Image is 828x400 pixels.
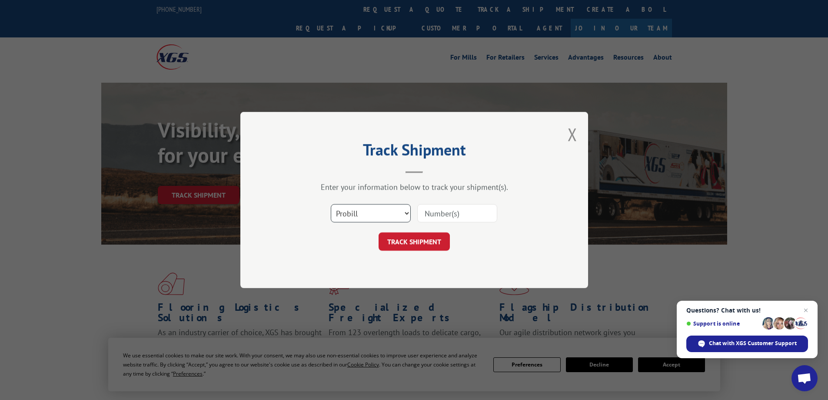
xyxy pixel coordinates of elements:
[417,204,497,222] input: Number(s)
[791,365,818,391] div: Open chat
[686,320,759,327] span: Support is online
[379,232,450,251] button: TRACK SHIPMENT
[686,336,808,352] div: Chat with XGS Customer Support
[568,123,577,146] button: Close modal
[801,305,811,316] span: Close chat
[709,339,797,347] span: Chat with XGS Customer Support
[284,182,545,192] div: Enter your information below to track your shipment(s).
[284,144,545,160] h2: Track Shipment
[686,307,808,314] span: Questions? Chat with us!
